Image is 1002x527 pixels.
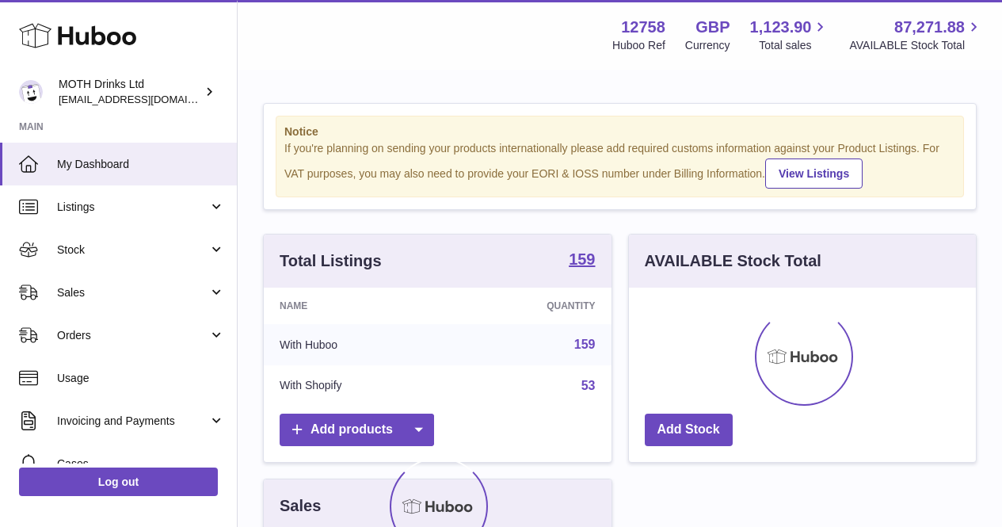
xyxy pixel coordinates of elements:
[759,38,829,53] span: Total sales
[284,141,955,189] div: If you're planning on sending your products internationally please add required customs informati...
[280,250,382,272] h3: Total Listings
[569,251,595,270] a: 159
[645,250,821,272] h3: AVAILABLE Stock Total
[621,17,665,38] strong: 12758
[569,251,595,267] strong: 159
[750,17,812,38] span: 1,123.90
[574,338,596,351] a: 159
[612,38,665,53] div: Huboo Ref
[750,17,830,53] a: 1,123.90 Total sales
[57,414,208,429] span: Invoicing and Payments
[57,285,208,300] span: Sales
[284,124,955,139] strong: Notice
[264,365,451,407] td: With Shopify
[765,158,863,189] a: View Listings
[59,93,233,105] span: [EMAIL_ADDRESS][DOMAIN_NAME]
[685,38,730,53] div: Currency
[264,324,451,365] td: With Huboo
[57,328,208,343] span: Orders
[581,379,596,392] a: 53
[59,77,201,107] div: MOTH Drinks Ltd
[264,288,451,324] th: Name
[695,17,730,38] strong: GBP
[849,17,983,53] a: 87,271.88 AVAILABLE Stock Total
[57,200,208,215] span: Listings
[894,17,965,38] span: 87,271.88
[57,456,225,472] span: Cases
[280,495,321,517] h3: Sales
[19,468,218,496] a: Log out
[451,288,611,324] th: Quantity
[280,414,434,446] a: Add products
[849,38,983,53] span: AVAILABLE Stock Total
[19,80,43,104] img: orders@mothdrinks.com
[645,414,733,446] a: Add Stock
[57,242,208,258] span: Stock
[57,371,225,386] span: Usage
[57,157,225,172] span: My Dashboard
